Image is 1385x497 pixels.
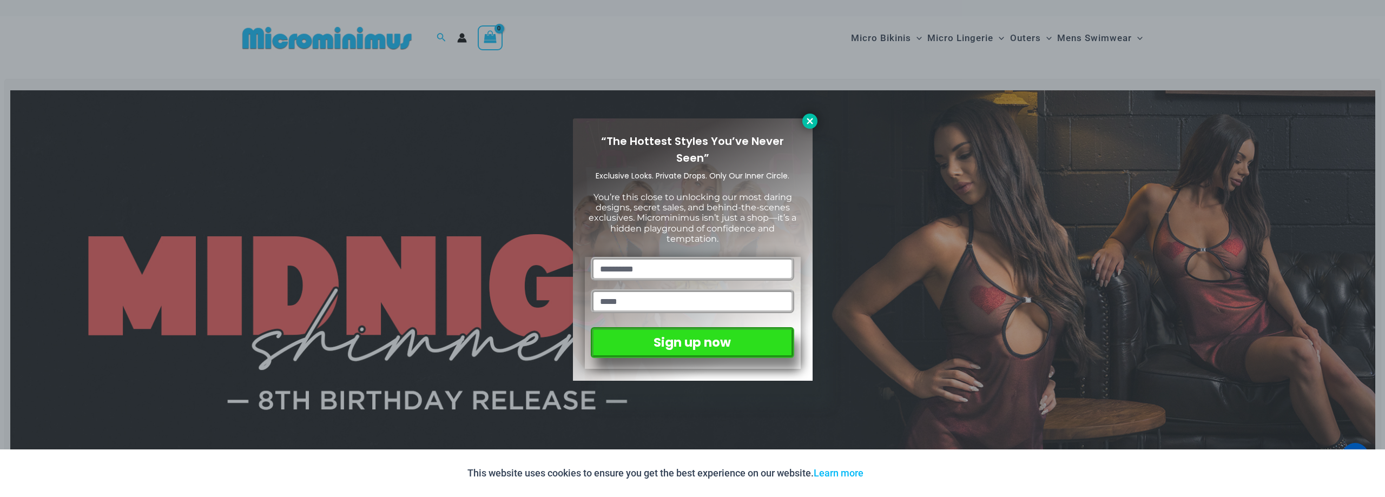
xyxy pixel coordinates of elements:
[802,114,817,129] button: Close
[814,467,863,479] a: Learn more
[601,134,784,165] span: “The Hottest Styles You’ve Never Seen”
[467,465,863,481] p: This website uses cookies to ensure you get the best experience on our website.
[591,327,794,358] button: Sign up now
[872,460,918,486] button: Accept
[596,170,789,181] span: Exclusive Looks. Private Drops. Only Our Inner Circle.
[589,192,796,244] span: You’re this close to unlocking our most daring designs, secret sales, and behind-the-scenes exclu...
